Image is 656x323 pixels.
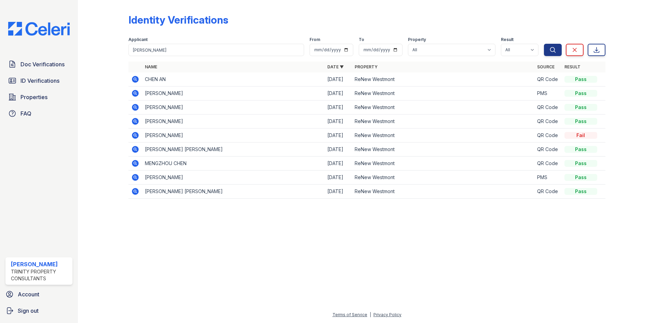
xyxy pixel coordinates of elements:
[352,129,534,143] td: ReNew Westmont
[564,174,597,181] div: Pass
[534,115,562,129] td: QR Code
[142,72,325,86] td: CHEN AN
[564,132,597,139] div: Fail
[325,86,352,100] td: [DATE]
[332,312,367,317] a: Terms of Service
[142,171,325,185] td: [PERSON_NAME]
[564,104,597,111] div: Pass
[325,143,352,157] td: [DATE]
[20,60,65,68] span: Doc Verifications
[534,86,562,100] td: PMS
[564,188,597,195] div: Pass
[325,72,352,86] td: [DATE]
[142,115,325,129] td: [PERSON_NAME]
[11,268,70,282] div: Trinity Property Consultants
[352,185,534,199] td: ReNew Westmont
[537,64,555,69] a: Source
[359,37,364,42] label: To
[325,171,352,185] td: [DATE]
[325,100,352,115] td: [DATE]
[564,90,597,97] div: Pass
[325,185,352,199] td: [DATE]
[352,100,534,115] td: ReNew Westmont
[534,129,562,143] td: QR Code
[564,118,597,125] div: Pass
[534,100,562,115] td: QR Code
[355,64,378,69] a: Property
[18,290,39,298] span: Account
[564,64,580,69] a: Result
[408,37,426,42] label: Property
[20,77,59,85] span: ID Verifications
[11,260,70,268] div: [PERSON_NAME]
[128,37,148,42] label: Applicant
[5,107,72,120] a: FAQ
[373,312,401,317] a: Privacy Policy
[128,14,228,26] div: Identity Verifications
[352,72,534,86] td: ReNew Westmont
[564,160,597,167] div: Pass
[534,185,562,199] td: QR Code
[142,86,325,100] td: [PERSON_NAME]
[352,157,534,171] td: ReNew Westmont
[5,90,72,104] a: Properties
[142,185,325,199] td: [PERSON_NAME] [PERSON_NAME]
[564,76,597,83] div: Pass
[352,171,534,185] td: ReNew Westmont
[327,64,344,69] a: Date ▼
[142,100,325,115] td: [PERSON_NAME]
[325,157,352,171] td: [DATE]
[145,64,157,69] a: Name
[5,74,72,88] a: ID Verifications
[325,115,352,129] td: [DATE]
[5,57,72,71] a: Doc Verifications
[310,37,320,42] label: From
[128,44,304,56] input: Search by name or phone number
[142,129,325,143] td: [PERSON_NAME]
[352,86,534,100] td: ReNew Westmont
[534,171,562,185] td: PMS
[501,37,514,42] label: Result
[564,146,597,153] div: Pass
[352,143,534,157] td: ReNew Westmont
[18,307,39,315] span: Sign out
[3,287,75,301] a: Account
[20,109,31,118] span: FAQ
[142,157,325,171] td: MENGZHOU CHEN
[534,72,562,86] td: QR Code
[325,129,352,143] td: [DATE]
[370,312,371,317] div: |
[352,115,534,129] td: ReNew Westmont
[3,304,75,318] a: Sign out
[534,157,562,171] td: QR Code
[3,22,75,36] img: CE_Logo_Blue-a8612792a0a2168367f1c8372b55b34899dd931a85d93a1a3d3e32e68fde9ad4.png
[142,143,325,157] td: [PERSON_NAME] [PERSON_NAME]
[20,93,47,101] span: Properties
[534,143,562,157] td: QR Code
